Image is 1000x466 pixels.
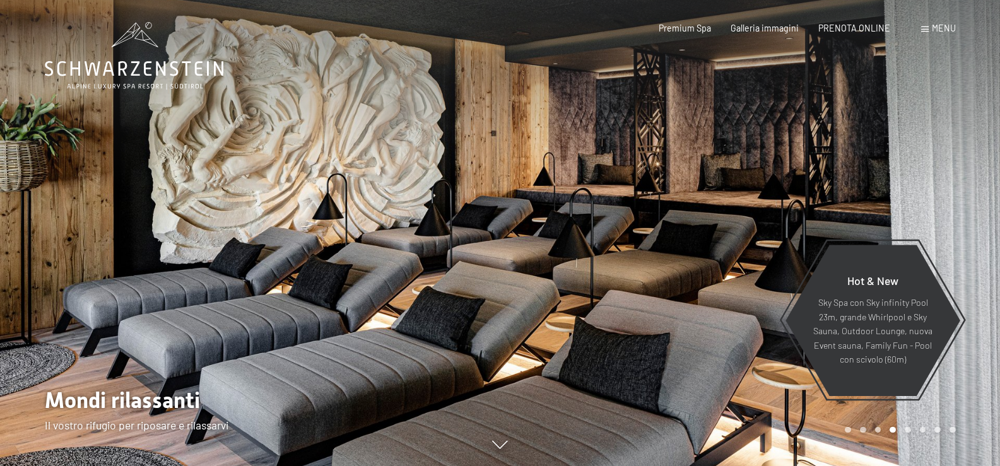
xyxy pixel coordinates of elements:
p: Sky Spa con Sky infinity Pool 23m, grande Whirlpool e Sky Sauna, Outdoor Lounge, nuova Event saun... [813,296,933,367]
a: PRENOTA ONLINE [818,23,890,33]
div: Carousel Page 6 [920,427,926,433]
div: Carousel Page 4 (Current Slide) [890,427,896,433]
div: Carousel Page 3 [875,427,881,433]
a: Hot & New Sky Spa con Sky infinity Pool 23m, grande Whirlpool e Sky Sauna, Outdoor Lounge, nuova ... [785,244,961,397]
div: Carousel Page 2 [860,427,866,433]
span: Hot & New [847,274,898,288]
a: Galleria immagini [731,23,799,33]
span: Menu [932,23,956,33]
div: Carousel Page 1 [845,427,851,433]
div: Carousel Page 8 [950,427,956,433]
div: Carousel Page 7 [934,427,941,433]
div: Carousel Page 5 [905,427,911,433]
div: Carousel Pagination [840,427,955,433]
a: Premium Spa [659,23,711,33]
